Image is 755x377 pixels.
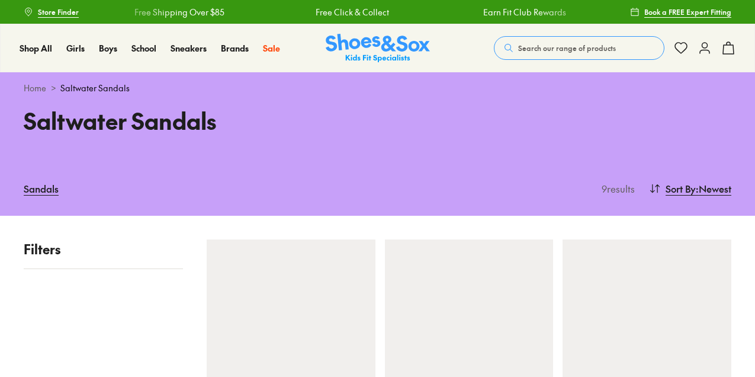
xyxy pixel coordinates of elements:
a: Sale [263,42,280,55]
span: Store Finder [38,7,79,17]
a: School [131,42,156,55]
p: 9 results [597,181,635,196]
span: : Newest [696,181,731,196]
p: Filters [24,239,183,259]
a: Book a FREE Expert Fitting [630,1,731,23]
a: Girls [66,42,85,55]
img: SNS_Logo_Responsive.svg [326,34,430,63]
a: Boys [99,42,117,55]
span: Sort By [666,181,696,196]
div: > [24,82,731,94]
a: Earn Fit Club Rewards [458,6,541,18]
button: Sort By:Newest [649,175,731,202]
a: Home [24,82,46,94]
a: Sneakers [171,42,207,55]
button: Search our range of products [494,36,664,60]
a: Sandals [24,175,59,202]
a: Free Click & Collect [290,6,364,18]
span: Search our range of products [518,43,616,53]
a: Shoes & Sox [326,34,430,63]
a: Shop All [20,42,52,55]
a: Store Finder [24,1,79,23]
h1: Saltwater Sandals [24,104,364,138]
a: Free Shipping Over $85 [110,6,200,18]
a: Brands [221,42,249,55]
span: Book a FREE Expert Fitting [644,7,731,17]
span: Saltwater Sandals [60,82,130,94]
